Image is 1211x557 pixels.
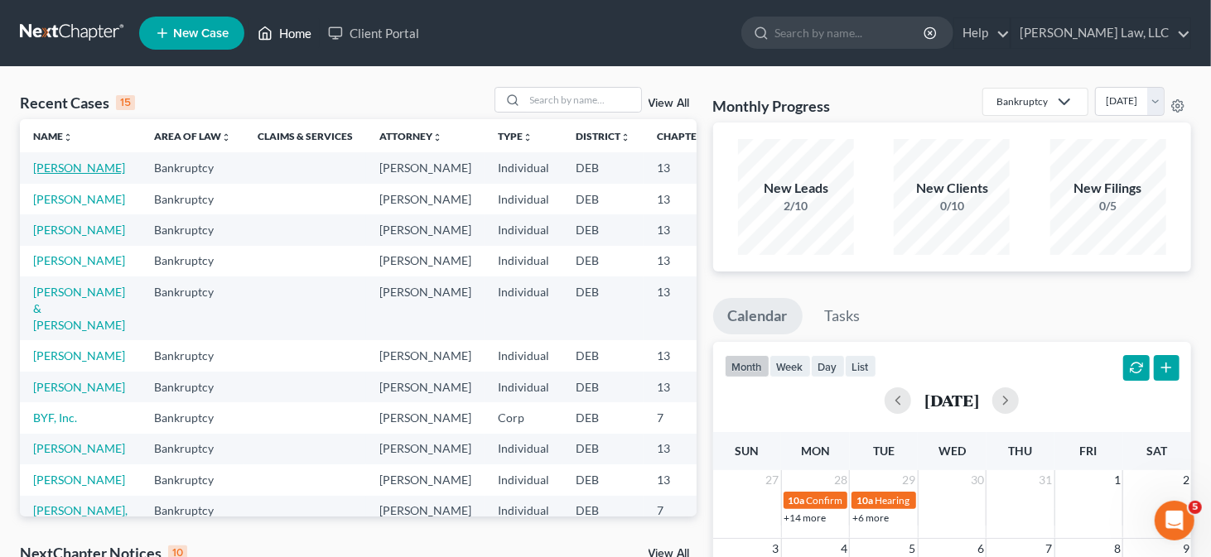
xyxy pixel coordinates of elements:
td: Individual [485,214,562,245]
td: 13 [644,184,726,214]
span: 28 [832,470,849,490]
span: New Case [173,27,229,40]
span: 27 [765,470,781,490]
td: Individual [485,340,562,371]
span: Mon [801,444,830,458]
a: Tasks [810,298,876,334]
td: Bankruptcy [141,496,244,543]
a: Attorneyunfold_more [379,130,442,142]
td: 13 [644,340,726,371]
span: 29 [901,470,918,490]
a: Area of Lawunfold_more [154,130,231,142]
td: DEB [562,184,644,214]
i: unfold_more [523,132,533,142]
a: Help [954,18,1010,48]
div: 0/10 [894,198,1010,214]
a: Chapterunfold_more [657,130,713,142]
td: Bankruptcy [141,434,244,464]
td: Individual [485,152,562,183]
td: DEB [562,340,644,371]
a: [PERSON_NAME] [33,473,125,487]
td: Bankruptcy [141,184,244,214]
td: Individual [485,372,562,402]
td: 7 [644,402,726,433]
a: +14 more [784,511,827,524]
td: 13 [644,214,726,245]
td: Bankruptcy [141,464,244,495]
td: Individual [485,184,562,214]
a: Districtunfold_more [576,130,630,142]
button: list [845,355,876,377]
span: Sun [735,444,759,458]
span: Thu [1008,444,1032,458]
span: 2 [1181,470,1191,490]
span: Hearing for [PERSON_NAME] [875,494,1004,507]
td: [PERSON_NAME] [366,464,485,495]
td: [PERSON_NAME] [366,402,485,433]
span: 31 [1038,470,1054,490]
a: [PERSON_NAME] [33,441,125,455]
td: 13 [644,434,726,464]
td: [PERSON_NAME] [366,184,485,214]
td: DEB [562,434,644,464]
td: Individual [485,246,562,276]
td: DEB [562,276,644,340]
div: New Clients [894,179,1010,198]
a: [PERSON_NAME] [33,348,125,363]
a: Client Portal [320,18,427,48]
a: Nameunfold_more [33,130,73,142]
span: Sat [1146,444,1167,458]
h3: Monthly Progress [713,96,831,116]
i: unfold_more [63,132,73,142]
td: 13 [644,372,726,402]
div: New Filings [1050,179,1166,198]
td: 13 [644,464,726,495]
span: Tue [873,444,895,458]
h2: [DATE] [924,391,979,409]
a: [PERSON_NAME], [PERSON_NAME] [33,503,128,534]
td: Corp [485,402,562,433]
span: 10a [856,494,873,507]
iframe: Intercom live chat [1155,501,1194,540]
span: 5 [1189,501,1202,514]
td: DEB [562,152,644,183]
a: Typeunfold_more [498,130,533,142]
a: BYF, Inc. [33,411,77,425]
a: [PERSON_NAME] Law, LLC [1011,18,1190,48]
a: [PERSON_NAME] [33,161,125,175]
td: 7 [644,496,726,543]
div: 0/5 [1050,198,1166,214]
td: [PERSON_NAME] [366,496,485,543]
td: Bankruptcy [141,402,244,433]
td: Individual [485,434,562,464]
input: Search by name... [774,17,926,48]
div: Recent Cases [20,93,135,113]
td: 13 [644,152,726,183]
a: Calendar [713,298,803,334]
span: 10a [789,494,805,507]
span: Fri [1080,444,1098,458]
td: Individual [485,496,562,543]
td: Individual [485,276,562,340]
td: DEB [562,372,644,402]
i: unfold_more [432,132,442,142]
button: week [770,355,811,377]
td: [PERSON_NAME] [366,152,485,183]
td: DEB [562,246,644,276]
td: [PERSON_NAME] [366,434,485,464]
div: Bankruptcy [996,94,1048,108]
div: New Leads [738,179,854,198]
span: 30 [969,470,986,490]
a: [PERSON_NAME] [33,192,125,206]
span: Wed [938,444,966,458]
td: Bankruptcy [141,276,244,340]
div: 15 [116,95,135,110]
span: Confirmation Hearing for [PERSON_NAME] [807,494,996,507]
td: DEB [562,214,644,245]
td: Bankruptcy [141,152,244,183]
th: Claims & Services [244,119,366,152]
button: day [811,355,845,377]
div: 2/10 [738,198,854,214]
td: [PERSON_NAME] [366,276,485,340]
a: [PERSON_NAME] & [PERSON_NAME] [33,285,125,332]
